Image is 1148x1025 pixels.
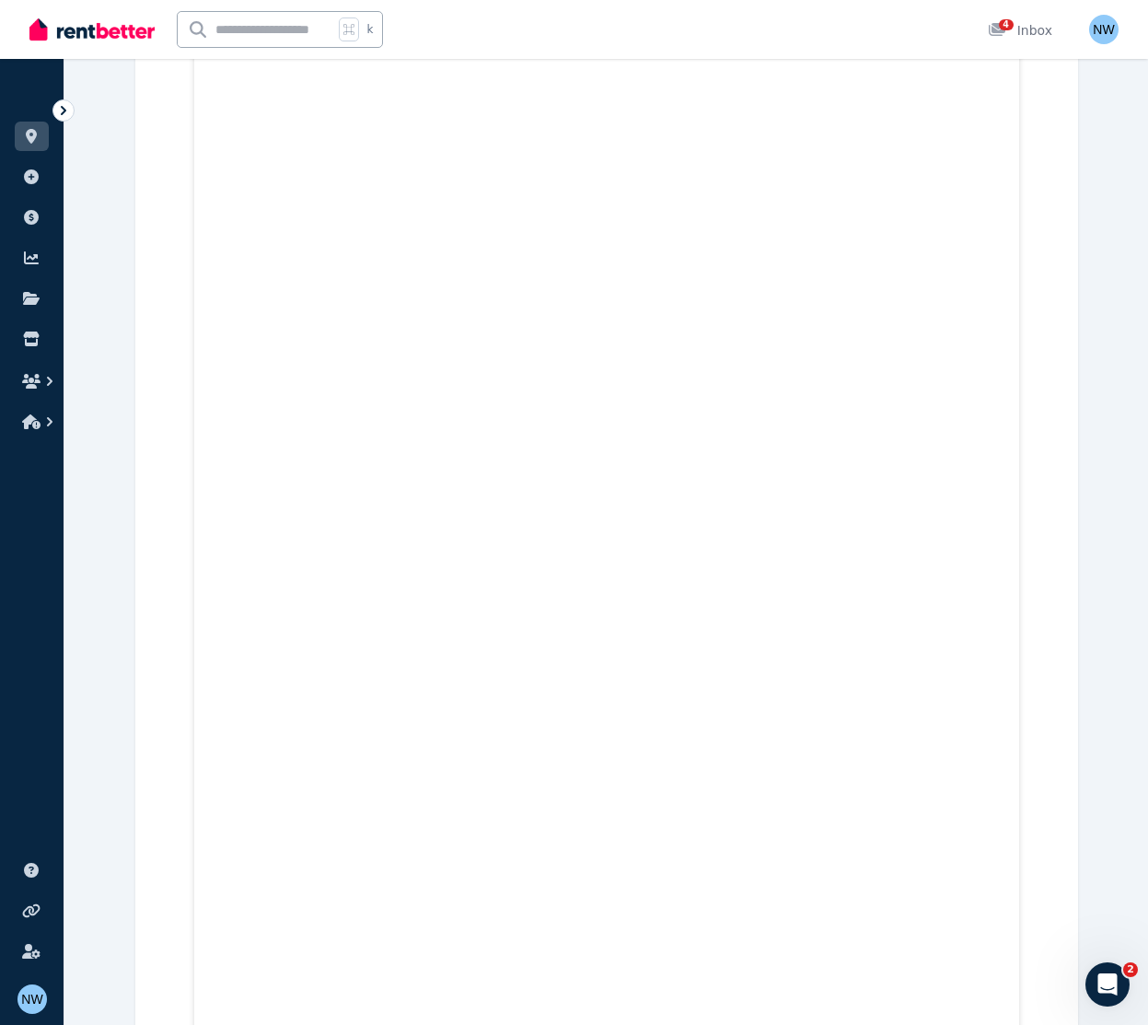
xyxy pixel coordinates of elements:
[988,21,1052,40] div: Inbox
[17,984,47,1014] img: Nicole Welch
[1089,15,1119,44] img: Nicole Welch
[999,19,1014,30] span: 4
[1123,962,1138,977] span: 2
[1085,962,1130,1007] iframe: Intercom live chat
[29,16,155,43] img: RentBetter
[366,22,373,37] span: k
